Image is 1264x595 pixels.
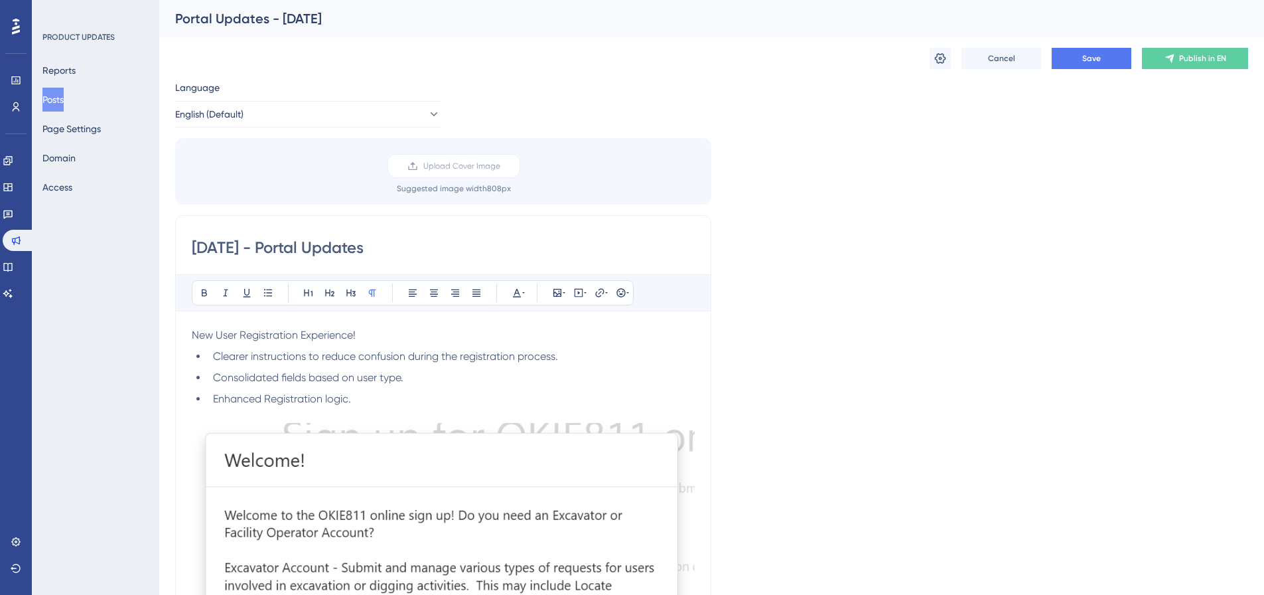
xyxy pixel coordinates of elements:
button: Publish in EN [1142,48,1248,69]
span: Clearer instructions to reduce confusion during the registration process. [213,350,558,363]
input: Post Title [192,237,695,258]
span: English (Default) [175,106,244,122]
button: English (Default) [175,101,441,127]
span: Cancel [988,53,1015,64]
div: PRODUCT UPDATES [42,32,115,42]
div: Suggested image width 808 px [397,183,511,194]
span: Upload Cover Image [423,161,500,171]
span: Enhanced Registration logic. [213,392,351,405]
button: Domain [42,146,76,170]
button: Posts [42,88,64,112]
span: New User Registration Experience! [192,329,356,341]
button: Page Settings [42,117,101,141]
button: Save [1052,48,1131,69]
span: Consolidated fields based on user type. [213,371,403,384]
button: Access [42,175,72,199]
span: Language [175,80,220,96]
span: Save [1082,53,1101,64]
div: Portal Updates - [DATE] [175,9,1215,28]
button: Reports [42,58,76,82]
button: Cancel [961,48,1041,69]
span: Publish in EN [1179,53,1226,64]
